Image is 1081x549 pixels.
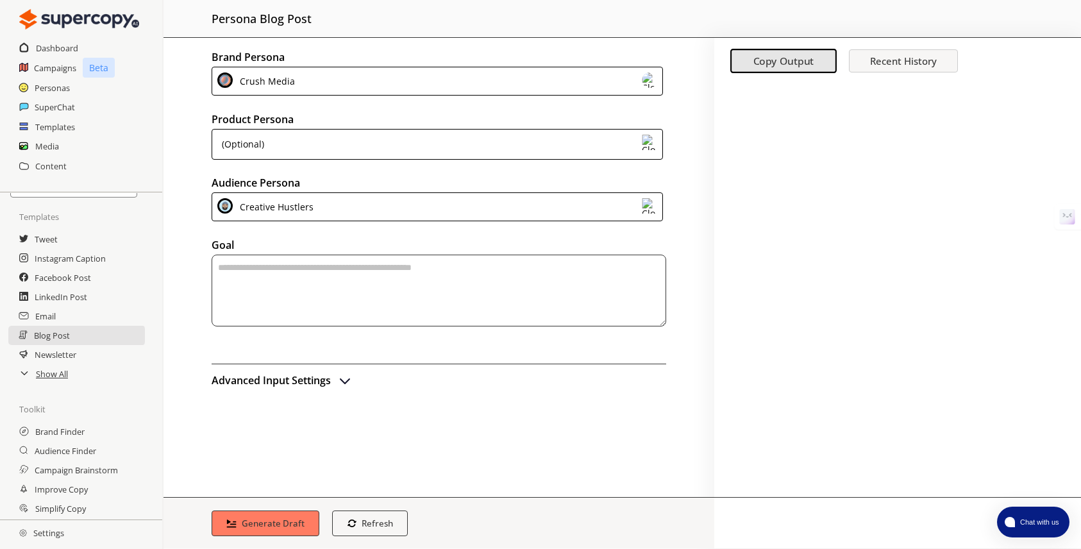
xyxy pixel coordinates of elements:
[83,58,115,78] p: Beta
[35,97,75,117] a: SuperChat
[217,72,233,88] img: Close
[35,78,70,97] a: Personas
[212,255,666,326] textarea: textarea-textarea
[870,55,937,67] b: Recent History
[35,249,106,268] a: Instagram Caption
[35,117,75,137] a: Templates
[35,480,88,499] a: Improve Copy
[212,511,319,536] button: Generate Draft
[642,135,657,150] img: Close
[642,72,657,88] img: Close
[235,72,295,90] div: Crush Media
[753,55,814,68] b: Copy Output
[642,198,657,214] img: Close
[242,518,305,529] b: Generate Draft
[212,173,666,192] h2: Audience Persona
[35,441,96,460] a: Audience Finder
[35,287,87,307] a: LinkedIn Post
[35,460,118,480] a: Campaign Brainstorm
[19,529,27,537] img: Close
[337,373,353,388] img: Open
[35,137,59,156] a: Media
[332,511,408,536] button: Refresh
[1015,517,1062,527] span: Chat with us
[212,371,331,390] h2: Advanced Input Settings
[35,422,85,441] a: Brand Finder
[36,364,68,384] a: Show All
[19,6,139,32] img: Close
[35,156,67,176] a: Content
[35,230,58,249] a: Tweet
[212,47,666,67] h2: Brand Persona
[212,235,666,255] h2: Goal
[997,507,1069,537] button: atlas-launcher
[849,49,958,72] button: Recent History
[217,135,264,154] div: (Optional)
[35,345,76,364] a: Newsletter
[212,6,312,31] h2: persona blog post
[730,49,837,74] button: Copy Output
[362,518,393,529] b: Refresh
[212,371,353,390] button: advanced-inputs
[34,326,70,345] a: Blog Post
[35,307,56,326] a: Email
[36,38,78,58] a: Dashboard
[35,518,85,537] a: Expand Copy
[35,268,91,287] a: Facebook Post
[235,198,314,215] div: Creative Hustlers
[217,198,233,214] img: Close
[34,58,76,78] a: Campaigns
[35,499,86,518] a: Simplify Copy
[212,110,666,129] h2: Product Persona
